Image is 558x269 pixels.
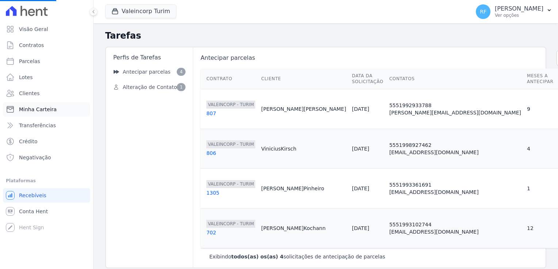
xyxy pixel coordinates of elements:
[349,208,386,248] td: [DATE]
[349,169,386,208] td: [DATE]
[3,134,90,149] a: Crédito
[206,180,255,188] span: VALEINCORP - TURIM
[261,105,346,113] div: [PERSON_NAME] [PERSON_NAME]
[19,90,39,97] span: Clientes
[105,4,176,18] button: Valeincorp Turim
[177,83,186,91] span: 1
[199,54,552,62] span: Antecipar parcelas
[206,189,255,196] div: 1305
[261,185,346,192] div: [PERSON_NAME] Pinheiro
[3,150,90,165] a: Negativação
[123,83,177,91] span: Alteração de Contato
[206,149,255,157] div: 806
[3,70,90,85] a: Lotes
[527,225,553,232] div: 12
[386,69,524,89] th: Contatos
[258,69,349,89] th: Cliente
[105,29,546,42] h2: Tarefas
[495,12,543,18] p: Ver opções
[123,68,171,76] span: Antecipar parcelas
[495,5,543,12] p: [PERSON_NAME]
[177,68,186,76] span: 4
[19,122,56,129] span: Transferências
[206,140,255,148] span: VALEINCORP - TURIM
[349,69,386,89] th: Data da Solicitação
[19,192,46,199] span: Recebíveis
[470,1,558,22] button: RF [PERSON_NAME] Ver opções
[389,181,521,196] div: 5551993361691 [EMAIL_ADDRESS][DOMAIN_NAME]
[19,42,44,49] span: Contratos
[3,118,90,133] a: Transferências
[19,208,48,215] span: Conta Hent
[231,254,283,260] b: todos(as) os(as) 4
[3,54,90,69] a: Parcelas
[6,176,87,185] div: Plataformas
[206,101,255,109] span: VALEINCORP - TURIM
[109,50,190,65] div: Perfis de Tarefas
[109,80,190,94] a: Alteração de Contato 1
[3,86,90,101] a: Clientes
[109,65,190,79] a: Antecipar parcelas 4
[19,138,38,145] span: Crédito
[19,106,57,113] span: Minha Carteira
[19,154,51,161] span: Negativação
[3,204,90,219] a: Conta Hent
[19,26,48,33] span: Visão Geral
[109,65,190,94] nav: Sidebar
[480,9,486,14] span: RF
[209,253,385,260] p: Exibindo solicitações de antecipação de parcelas
[200,69,258,89] th: Contrato
[389,141,521,156] div: 5551998927462 [EMAIL_ADDRESS][DOMAIN_NAME]
[206,110,255,117] div: 807
[527,185,553,192] div: 1
[3,188,90,203] a: Recebíveis
[527,145,553,152] div: 4
[349,89,386,129] td: [DATE]
[261,145,346,152] div: Vinicius Kirsch
[19,58,40,65] span: Parcelas
[3,38,90,52] a: Contratos
[524,69,556,89] th: Meses a antecipar
[206,229,255,236] div: 702
[349,129,386,169] td: [DATE]
[19,74,33,81] span: Lotes
[206,220,255,228] span: VALEINCORP - TURIM
[527,105,553,113] div: 9
[389,221,521,235] div: 5551993102744 [EMAIL_ADDRESS][DOMAIN_NAME]
[261,225,346,232] div: [PERSON_NAME] Kochann
[389,102,521,116] div: 5551992933788 [PERSON_NAME][EMAIL_ADDRESS][DOMAIN_NAME]
[3,102,90,117] a: Minha Carteira
[3,22,90,36] a: Visão Geral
